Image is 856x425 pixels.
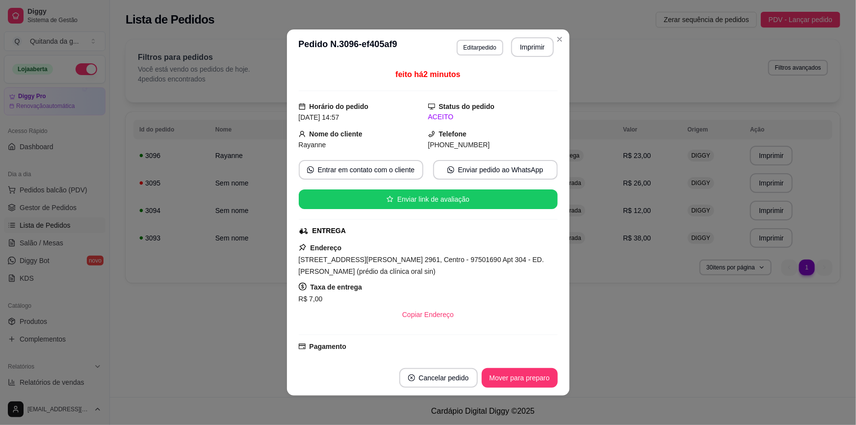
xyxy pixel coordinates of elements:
span: desktop [428,103,435,110]
button: Editarpedido [457,40,503,55]
strong: Horário do pedido [310,103,369,110]
span: phone [428,131,435,137]
strong: Status do pedido [439,103,495,110]
button: Copiar Endereço [394,305,462,324]
button: Imprimir [511,37,554,57]
span: feito há 2 minutos [395,70,460,79]
span: whats-app [307,166,314,173]
h3: Pedido N. 3096-ef405af9 [299,37,397,57]
button: Mover para preparo [482,368,558,388]
button: starEnviar link de avaliação [299,189,558,209]
span: credit-card [299,343,306,350]
div: ACEITO [428,112,558,122]
span: whats-app [447,166,454,173]
span: [PHONE_NUMBER] [428,141,490,149]
div: ENTREGA [312,226,346,236]
span: star [387,196,393,203]
strong: Endereço [311,244,342,252]
strong: Pagamento [310,343,346,350]
span: pushpin [299,243,307,251]
span: [STREET_ADDRESS][PERSON_NAME] 2961, Centro - 97501690 Apt 304 - ED. [PERSON_NAME] (prédio da clín... [299,256,544,275]
span: [DATE] 14:57 [299,113,339,121]
span: calendar [299,103,306,110]
span: R$ 7,00 [299,295,323,303]
strong: Telefone [439,130,467,138]
button: close-circleCancelar pedido [399,368,478,388]
span: Rayanne [299,141,326,149]
button: whats-appEntrar em contato com o cliente [299,160,423,180]
strong: Nome do cliente [310,130,363,138]
span: dollar [299,283,307,291]
span: close-circle [408,374,415,381]
strong: Taxa de entrega [311,283,363,291]
button: Close [552,31,568,47]
span: user [299,131,306,137]
button: whats-appEnviar pedido ao WhatsApp [433,160,558,180]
